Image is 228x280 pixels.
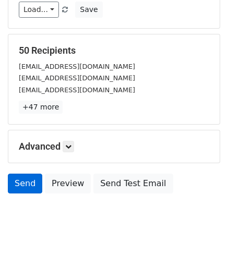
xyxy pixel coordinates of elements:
[19,101,63,114] a: +47 more
[8,174,42,193] a: Send
[19,63,135,70] small: [EMAIL_ADDRESS][DOMAIN_NAME]
[93,174,173,193] a: Send Test Email
[19,74,135,82] small: [EMAIL_ADDRESS][DOMAIN_NAME]
[19,86,135,94] small: [EMAIL_ADDRESS][DOMAIN_NAME]
[19,45,209,56] h5: 50 Recipients
[176,230,228,280] iframe: Chat Widget
[19,2,59,18] a: Load...
[75,2,102,18] button: Save
[45,174,91,193] a: Preview
[19,141,209,152] h5: Advanced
